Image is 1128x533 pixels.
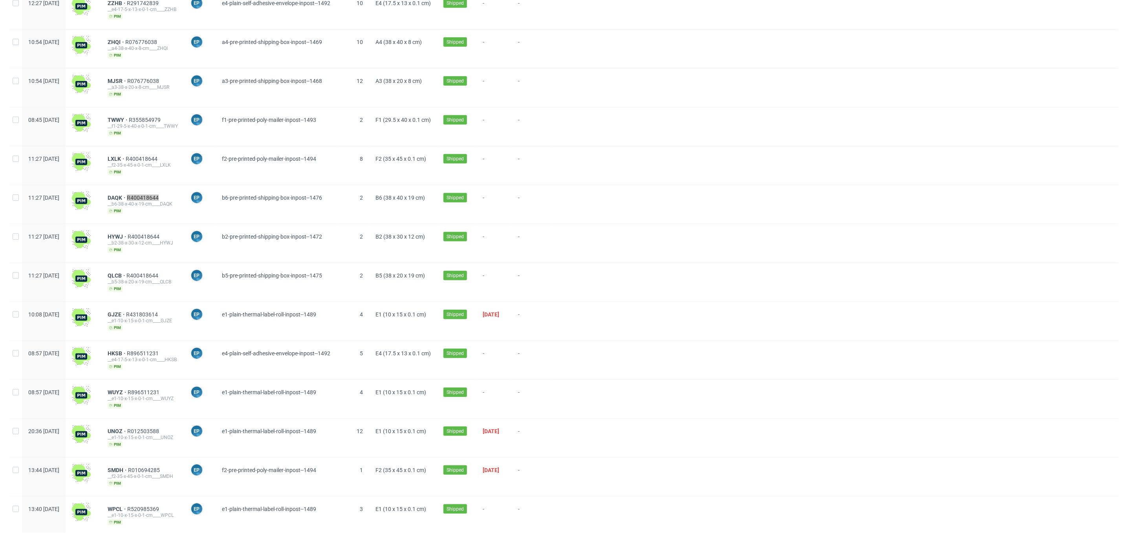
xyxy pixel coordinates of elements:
[108,201,178,207] div: __b6-38-x-40-x-19-cm____DAQK
[108,91,123,97] span: pim
[125,39,159,45] span: R076776038
[360,389,363,395] span: 4
[72,269,91,288] img: wHgJFi1I6lmhQAAAABJRU5ErkJggg==
[447,272,464,279] span: Shipped
[191,153,202,164] figcaption: EP
[108,428,127,434] span: UNOZ
[127,78,161,84] a: R076776038
[129,117,162,123] a: R355854979
[28,389,59,395] span: 08:57 [DATE]
[191,426,202,437] figcaption: EP
[108,272,126,279] a: QLCB
[375,272,425,279] span: B5 (38 x 20 x 19 cm)
[108,389,128,395] a: WUYZ
[447,194,464,201] span: Shipped
[128,233,161,240] a: R400418644
[108,311,126,318] span: GJZE
[72,114,91,132] img: wHgJFi1I6lmhQAAAABJRU5ErkJggg==
[447,467,464,474] span: Shipped
[360,272,363,279] span: 2
[108,156,126,162] a: LXLK
[108,512,178,518] div: __e1-10-x-15-x-0-1-cm____WPCL
[357,78,363,84] span: 12
[375,350,431,357] span: E4 (17.5 x 13 x 0.1 cm)
[483,272,505,292] span: -
[447,505,464,513] span: Shipped
[108,357,178,363] div: __e4-17-5-x-13-x-0-1-cm____HKSB
[360,506,363,512] span: 3
[222,117,316,123] span: f1-pre-printed-poly-mailer-inpost--1493
[72,75,91,94] img: wHgJFi1I6lmhQAAAABJRU5ErkJggg==
[222,506,316,512] span: e1-plain-thermal-label-roll-inpost--1489
[518,78,546,97] span: -
[191,37,202,48] figcaption: EP
[518,311,546,331] span: -
[483,506,505,526] span: -
[108,233,128,240] span: HYWJ
[360,117,363,123] span: 2
[375,467,426,473] span: F2 (35 x 45 x 0.1 cm)
[191,114,202,125] figcaption: EP
[108,467,128,473] span: SMDH
[108,84,178,90] div: __a3-38-x-20-x-8-cm____MJSR
[375,389,426,395] span: E1 (10 x 15 x 0.1 cm)
[375,78,422,84] span: A3 (38 x 20 x 8 cm)
[108,117,129,123] a: TWWY
[108,506,127,512] a: WPCL
[447,311,464,318] span: Shipped
[191,309,202,320] figcaption: EP
[483,350,505,370] span: -
[108,441,123,448] span: pim
[108,39,125,45] a: ZHQI
[126,311,159,318] a: R431803614
[518,506,546,526] span: -
[447,116,464,123] span: Shipped
[108,286,123,292] span: pim
[222,39,322,45] span: a4-pre-printed-shipping-box-inpost--1469
[518,156,546,175] span: -
[126,272,160,279] a: R400418644
[72,503,91,522] img: wHgJFi1I6lmhQAAAABJRU5ErkJggg==
[483,78,505,97] span: -
[128,389,161,395] a: R896511231
[108,52,123,59] span: pim
[108,403,123,409] span: pim
[483,117,505,136] span: -
[72,464,91,483] img: wHgJFi1I6lmhQAAAABJRU5ErkJggg==
[127,350,160,357] a: R896511231
[108,13,123,20] span: pim
[127,506,161,512] span: R520985369
[108,350,127,357] a: HKSB
[127,428,161,434] a: R012503588
[108,195,127,201] a: DAQK
[28,428,59,434] span: 20:36 [DATE]
[191,75,202,86] figcaption: EP
[108,473,178,480] div: __f2-35-x-45-x-0-1-cm____SMDH
[108,78,127,84] a: MJSR
[28,272,59,279] span: 11:27 [DATE]
[127,195,160,201] span: R400418644
[28,233,59,240] span: 11:27 [DATE]
[108,480,123,487] span: pim
[483,467,499,473] span: [DATE]
[447,233,464,240] span: Shipped
[108,240,178,246] div: __b2-38-x-30-x-12-cm____HYWJ
[447,155,464,162] span: Shipped
[191,387,202,398] figcaption: EP
[518,389,546,409] span: -
[483,39,505,59] span: -
[28,350,59,357] span: 08:57 [DATE]
[518,467,546,487] span: -
[375,233,425,240] span: B2 (38 x 30 x 12 cm)
[128,467,161,473] a: R010694285
[28,78,59,84] span: 10:54 [DATE]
